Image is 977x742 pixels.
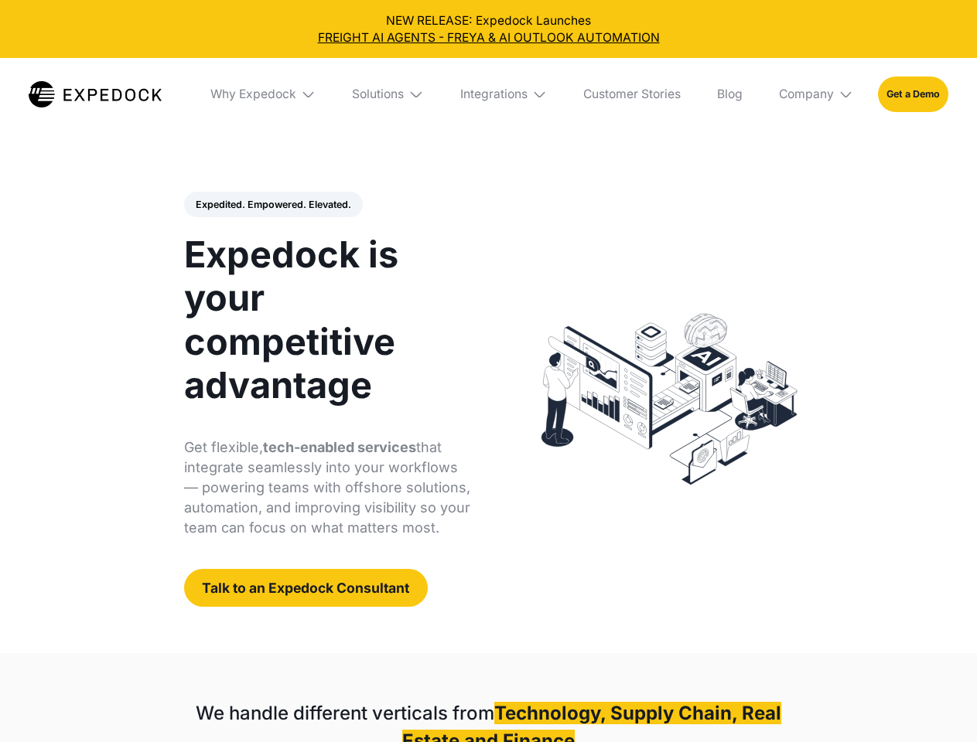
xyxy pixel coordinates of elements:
a: Talk to an Expedock Consultant [184,569,428,607]
h1: Expedock is your competitive advantage [184,233,471,407]
strong: We handle different verticals from [196,702,494,724]
div: Integrations [460,87,528,102]
a: FREIGHT AI AGENTS - FREYA & AI OUTLOOK AUTOMATION [12,29,965,46]
strong: tech-enabled services [263,439,416,455]
div: Why Expedock [210,87,296,102]
a: Get a Demo [878,77,948,111]
a: Blog [705,58,754,131]
div: Solutions [352,87,404,102]
a: Customer Stories [571,58,692,131]
p: Get flexible, that integrate seamlessly into your workflows — powering teams with offshore soluti... [184,437,471,538]
div: Solutions [340,58,436,131]
div: Company [767,58,866,131]
div: Integrations [448,58,559,131]
div: Why Expedock [198,58,328,131]
iframe: Chat Widget [900,668,977,742]
div: NEW RELEASE: Expedock Launches [12,12,965,46]
div: Company [779,87,834,102]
